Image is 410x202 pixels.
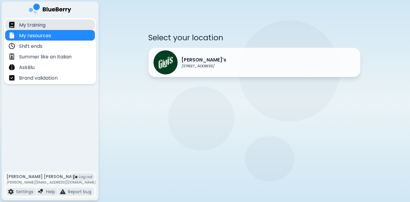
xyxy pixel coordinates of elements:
p: Help [46,189,55,194]
p: Select your location [148,33,361,43]
p: AskBlu [19,64,35,71]
p: Summer like an Italian [19,53,72,61]
img: company logo [29,4,71,16]
img: file icon [60,189,66,194]
span: Log out [79,174,92,179]
p: Shift ends [19,43,42,50]
img: file icon [9,43,15,49]
p: [STREET_ADDRESS] [181,64,226,68]
p: Report bug [68,189,91,194]
img: file icon [8,189,14,194]
p: My training [19,22,45,29]
p: [PERSON_NAME][EMAIL_ADDRESS][DOMAIN_NAME] [6,180,96,185]
p: [PERSON_NAME] [PERSON_NAME] [6,174,96,179]
img: file icon [9,32,15,38]
img: file icon [9,64,15,70]
p: Settings [16,189,33,194]
img: logout [73,175,78,179]
img: file icon [9,54,15,60]
p: Brand validation [19,75,58,82]
img: file icon [38,189,44,194]
p: [PERSON_NAME]'s [181,56,226,64]
img: Gigi's logo [153,50,178,75]
img: file icon [9,22,15,28]
p: My resources [19,32,51,39]
img: file icon [9,75,15,81]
